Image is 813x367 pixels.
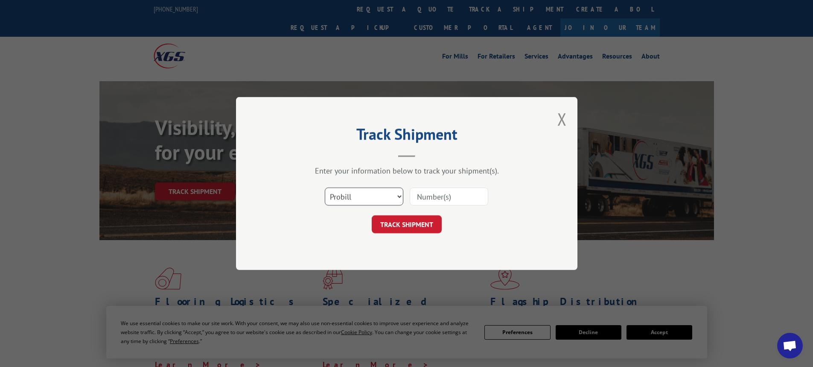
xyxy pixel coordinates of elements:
div: Enter your information below to track your shipment(s). [279,166,535,176]
input: Number(s) [410,188,488,206]
h2: Track Shipment [279,128,535,144]
a: Open chat [777,333,803,358]
button: Close modal [557,108,567,130]
button: TRACK SHIPMENT [372,215,442,233]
